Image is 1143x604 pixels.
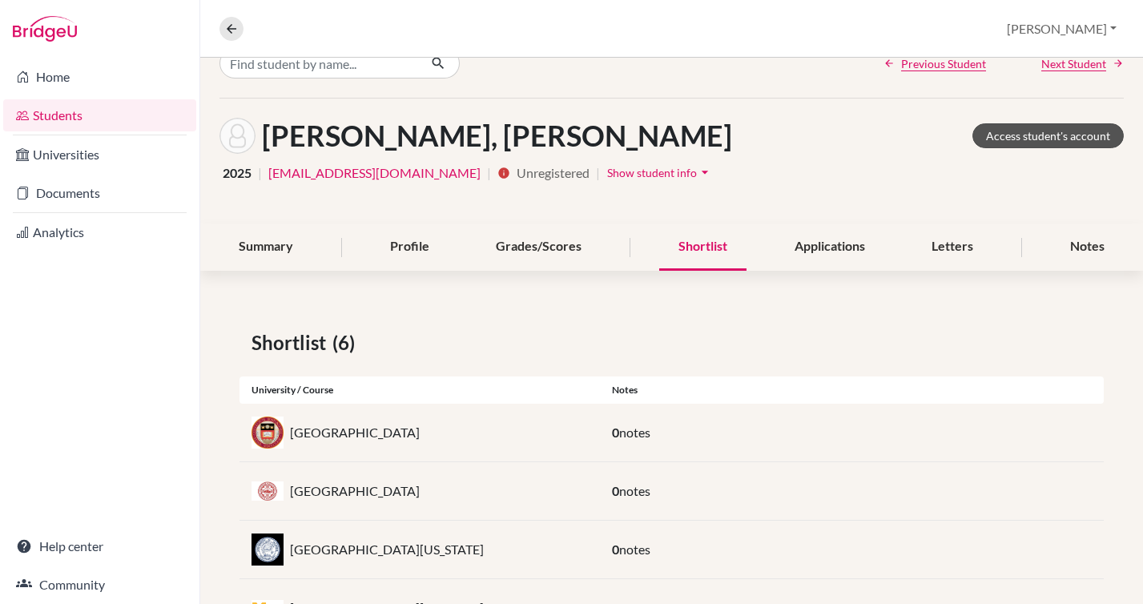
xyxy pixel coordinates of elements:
span: 0 [612,425,619,440]
a: Analytics [3,216,196,248]
span: 2025 [223,163,252,183]
i: arrow_drop_down [697,164,713,180]
div: Applications [775,223,884,271]
div: Letters [912,223,992,271]
a: Community [3,569,196,601]
a: [EMAIL_ADDRESS][DOMAIN_NAME] [268,163,481,183]
div: Notes [600,383,1104,397]
a: Students [3,99,196,131]
div: Notes [1051,223,1124,271]
span: | [487,163,491,183]
span: Unregistered [517,163,590,183]
button: Show student infoarrow_drop_down [606,160,714,185]
div: Grades/Scores [477,223,601,271]
div: Summary [219,223,312,271]
a: Universities [3,139,196,171]
span: notes [619,425,650,440]
img: Qianao Wang's avatar [219,118,256,154]
button: [PERSON_NAME] [1000,14,1124,44]
div: Profile [371,223,449,271]
span: 0 [612,542,619,557]
a: Previous Student [883,55,986,72]
span: notes [619,542,650,557]
a: Next Student [1041,55,1124,72]
input: Find student by name... [219,48,418,79]
h1: [PERSON_NAME], [PERSON_NAME] [262,119,732,153]
div: University / Course [239,383,600,397]
span: Previous Student [901,55,986,72]
span: Next Student [1041,55,1106,72]
p: [GEOGRAPHIC_DATA][US_STATE] [290,540,484,559]
p: [GEOGRAPHIC_DATA] [290,481,420,501]
img: us_bc_km322a75.jpeg [252,417,284,449]
span: | [596,163,600,183]
i: info [497,167,510,179]
a: Documents [3,177,196,209]
a: Home [3,61,196,93]
img: Bridge-U [13,16,77,42]
span: 0 [612,483,619,498]
span: | [258,163,262,183]
span: (6) [332,328,361,357]
a: Help center [3,530,196,562]
a: Access student's account [972,123,1124,148]
p: [GEOGRAPHIC_DATA] [290,423,420,442]
img: us_ill_l_fdlyzs.jpeg [252,534,284,566]
span: notes [619,483,650,498]
img: us_bu_ac1yjjte.jpeg [252,481,284,501]
span: Shortlist [252,328,332,357]
div: Shortlist [659,223,747,271]
span: Show student info [607,166,697,179]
